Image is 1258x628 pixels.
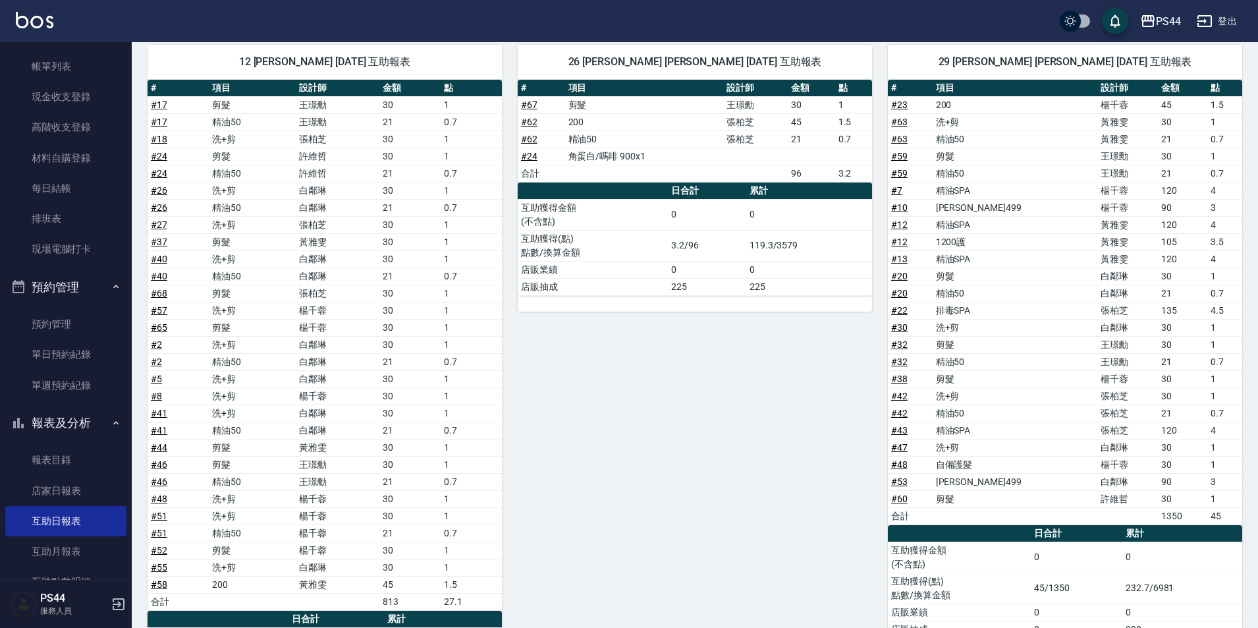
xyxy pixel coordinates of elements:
[209,439,296,456] td: 剪髮
[1097,80,1158,97] th: 設計師
[296,268,379,285] td: 白鄰琳
[788,113,835,130] td: 45
[1097,250,1158,268] td: 黃雅雯
[5,567,126,597] a: 互助點數明細
[151,254,167,264] a: #40
[835,165,872,182] td: 3.2
[668,183,746,200] th: 日合計
[891,219,908,230] a: #12
[296,96,379,113] td: 王璟勳
[518,230,668,261] td: 互助獲得(點) 點數/換算金額
[1207,336,1242,353] td: 1
[891,271,908,281] a: #20
[5,234,126,264] a: 現場電腦打卡
[5,112,126,142] a: 高階收支登錄
[1158,250,1207,268] td: 120
[1207,113,1242,130] td: 1
[11,591,37,617] img: Person
[151,391,162,401] a: #8
[379,268,441,285] td: 21
[518,80,872,183] table: a dense table
[933,233,1097,250] td: 1200護
[1097,148,1158,165] td: 王璟勳
[441,387,502,405] td: 1
[5,339,126,370] a: 單日預約紀錄
[148,80,502,611] table: a dense table
[1135,8,1186,35] button: PS44
[1158,130,1207,148] td: 21
[1207,268,1242,285] td: 1
[209,148,296,165] td: 剪髮
[933,336,1097,353] td: 剪髮
[746,183,872,200] th: 累計
[1207,216,1242,233] td: 4
[209,113,296,130] td: 精油50
[565,96,724,113] td: 剪髮
[379,113,441,130] td: 21
[565,113,724,130] td: 200
[1097,130,1158,148] td: 黃雅雯
[296,336,379,353] td: 白鄰琳
[5,309,126,339] a: 預約管理
[1097,336,1158,353] td: 王璟勳
[1207,130,1242,148] td: 0.7
[441,439,502,456] td: 1
[209,285,296,302] td: 剪髮
[379,80,441,97] th: 金額
[1158,216,1207,233] td: 120
[668,230,746,261] td: 3.2/96
[518,183,872,296] table: a dense table
[5,370,126,401] a: 單週預約紀錄
[296,80,379,97] th: 設計師
[518,261,668,278] td: 店販業績
[1102,8,1128,34] button: save
[518,80,565,97] th: #
[209,130,296,148] td: 洗+剪
[888,80,1242,525] table: a dense table
[1097,422,1158,439] td: 張柏芝
[151,185,167,196] a: #26
[151,476,167,487] a: #46
[296,422,379,439] td: 白鄰琳
[521,134,537,144] a: #62
[1097,182,1158,199] td: 楊千蓉
[746,261,872,278] td: 0
[1097,319,1158,336] td: 白鄰琳
[151,494,167,504] a: #48
[441,113,502,130] td: 0.7
[1097,370,1158,387] td: 楊千蓉
[933,285,1097,302] td: 精油50
[1097,233,1158,250] td: 黃雅雯
[441,148,502,165] td: 1
[891,117,908,127] a: #63
[296,387,379,405] td: 楊千蓉
[746,278,872,295] td: 225
[933,165,1097,182] td: 精油50
[533,55,856,69] span: 26 [PERSON_NAME] [PERSON_NAME] [DATE] 互助報表
[379,250,441,268] td: 30
[379,353,441,370] td: 21
[151,100,167,110] a: #17
[441,336,502,353] td: 1
[788,80,835,97] th: 金額
[441,268,502,285] td: 0.7
[933,80,1097,97] th: 項目
[723,113,788,130] td: 張柏芝
[441,80,502,97] th: 點
[296,216,379,233] td: 張柏芝
[933,405,1097,422] td: 精油50
[521,151,537,161] a: #24
[521,100,537,110] a: #67
[5,82,126,112] a: 現金收支登錄
[1097,96,1158,113] td: 楊千蓉
[379,439,441,456] td: 30
[1097,302,1158,319] td: 張柏芝
[891,151,908,161] a: #59
[5,506,126,536] a: 互助日報表
[891,442,908,453] a: #47
[835,96,872,113] td: 1
[151,528,167,538] a: #51
[151,271,167,281] a: #40
[151,374,162,384] a: #5
[151,202,167,213] a: #26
